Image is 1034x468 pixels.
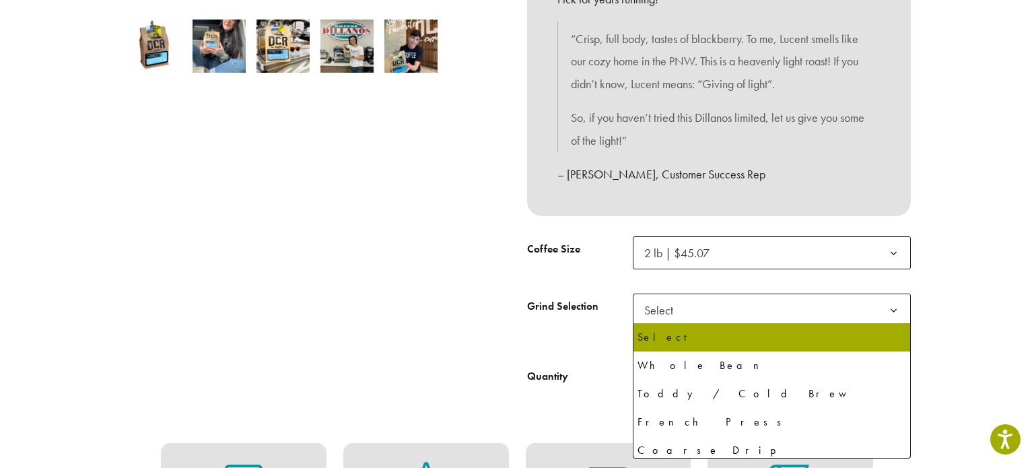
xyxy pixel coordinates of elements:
[384,20,438,73] img: Sams Favorite Dillanos Coffee
[527,368,568,385] div: Quantity
[644,245,710,261] span: 2 lb | $45.07
[571,106,867,152] p: So, if you haven’t tried this Dillanos limited, let us give you some of the light!”
[256,20,310,73] img: Lucent - Image 3
[129,20,182,73] img: Lucent
[527,297,633,316] label: Grind Selection
[193,20,246,73] img: Lucent - Image 2
[320,20,374,73] img: Tanner Burke picks Lucent 2021
[633,323,910,352] li: Select
[637,384,906,404] div: Toddy / Cold Brew
[639,240,723,266] span: 2 lb | $45.07
[571,28,867,96] p: “Crisp, full body, tastes of blackberry. To me, Lucent smells like our cozy home in the PNW. This...
[633,294,911,327] span: Select
[637,412,906,432] div: French Press
[637,440,906,461] div: Coarse Drip
[557,163,881,186] p: – [PERSON_NAME], Customer Success Rep
[527,240,633,259] label: Coffee Size
[633,236,911,269] span: 2 lb | $45.07
[637,356,906,376] div: Whole Bean
[639,297,687,323] span: Select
